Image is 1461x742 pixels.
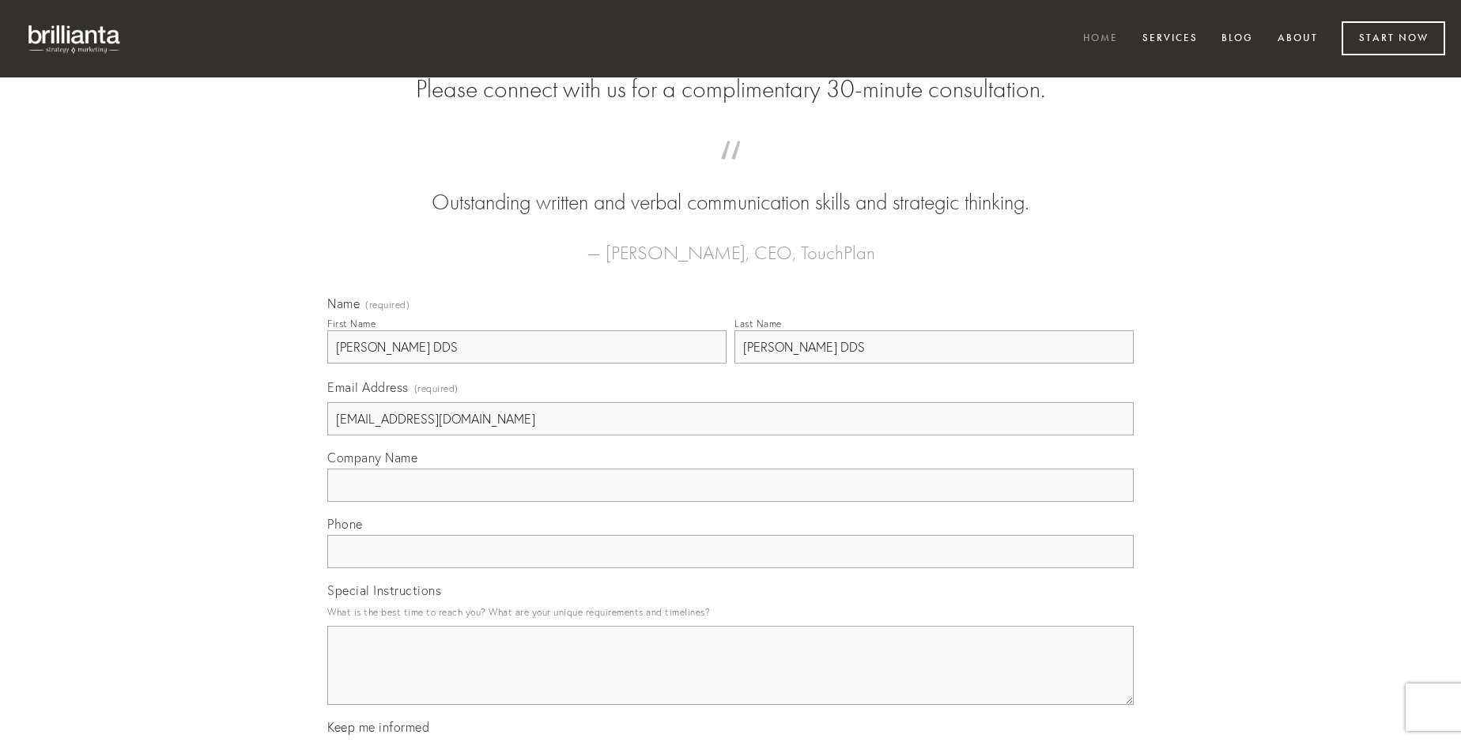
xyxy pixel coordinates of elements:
[1073,26,1128,52] a: Home
[353,156,1108,187] span: “
[327,601,1134,623] p: What is the best time to reach you? What are your unique requirements and timelines?
[327,296,360,311] span: Name
[327,450,417,465] span: Company Name
[327,719,429,735] span: Keep me informed
[353,218,1108,269] figcaption: — [PERSON_NAME], CEO, TouchPlan
[365,300,410,310] span: (required)
[1267,26,1328,52] a: About
[1211,26,1263,52] a: Blog
[16,16,134,62] img: brillianta - research, strategy, marketing
[327,318,376,330] div: First Name
[353,156,1108,218] blockquote: Outstanding written and verbal communication skills and strategic thinking.
[734,318,782,330] div: Last Name
[1342,21,1445,55] a: Start Now
[327,74,1134,104] h2: Please connect with us for a complimentary 30-minute consultation.
[1132,26,1208,52] a: Services
[327,379,409,395] span: Email Address
[327,516,363,532] span: Phone
[327,582,441,598] span: Special Instructions
[414,378,459,399] span: (required)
